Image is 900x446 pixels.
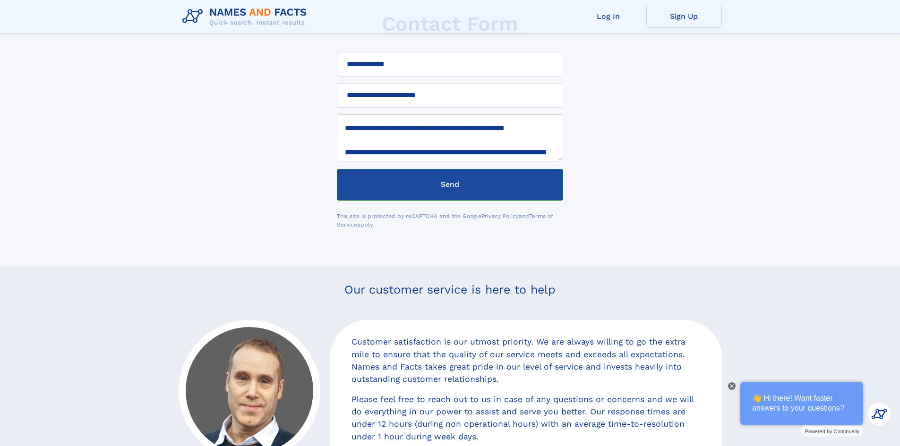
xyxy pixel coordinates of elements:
[351,336,700,386] p: Customer satisfaction is our utmost priority. We are always willing to go the extra mile to ensur...
[481,213,519,219] a: Privacy Policy
[868,403,891,425] img: Kevin
[730,384,734,388] img: Close
[351,393,700,443] p: Please feel free to reach out to us in case of any questions or concerns and we will do everythin...
[571,5,646,28] a: Log In
[337,169,563,201] button: Send
[179,267,722,313] p: Our customer service is here to help
[337,213,553,228] a: Terms of Service
[805,429,859,434] span: Powered by Continually
[646,5,722,28] a: Sign Up
[801,426,863,437] a: Powered by Continually
[337,212,563,229] div: This site is protected by reCAPTCHA and the Google and apply.
[179,4,315,29] img: Logo Names and Facts
[740,382,863,425] div: 👋 Hi there! Want faster answers to your questions?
